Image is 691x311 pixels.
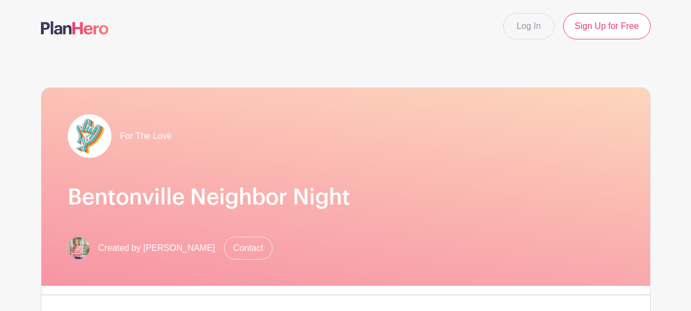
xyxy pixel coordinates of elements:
[68,237,90,259] img: 2x2%20headshot.png
[503,13,554,39] a: Log In
[41,21,109,34] img: logo-507f7623f17ff9eddc593b1ce0a138ce2505c220e1c5a4e2b4648c50719b7d32.svg
[98,242,215,255] span: Created by [PERSON_NAME]
[68,114,111,158] img: pageload-spinner.gif
[120,130,172,143] span: For The Love
[68,184,624,210] h1: Bentonville Neighbor Night
[224,237,273,260] a: Contact
[563,13,650,39] a: Sign Up for Free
